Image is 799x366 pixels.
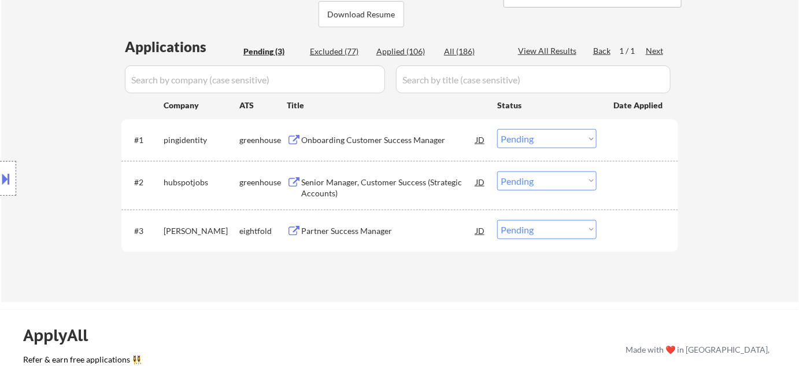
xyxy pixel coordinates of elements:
[396,65,671,93] input: Search by title (case sensitive)
[239,225,287,237] div: eightfold
[125,65,385,93] input: Search by company (case sensitive)
[301,177,476,199] div: Senior Manager, Customer Success (Strategic Accounts)
[239,100,287,111] div: ATS
[23,325,101,345] div: ApplyAll
[475,220,486,241] div: JD
[310,46,368,57] div: Excluded (77)
[619,45,646,57] div: 1 / 1
[239,134,287,146] div: greenhouse
[243,46,301,57] div: Pending (3)
[518,45,580,57] div: View All Results
[444,46,502,57] div: All (186)
[613,100,664,111] div: Date Applied
[319,1,404,27] button: Download Resume
[239,177,287,188] div: greenhouse
[376,46,434,57] div: Applied (106)
[301,134,476,146] div: Onboarding Customer Success Manager
[301,225,476,237] div: Partner Success Manager
[287,100,486,111] div: Title
[497,94,597,115] div: Status
[475,171,486,192] div: JD
[646,45,664,57] div: Next
[593,45,612,57] div: Back
[475,129,486,150] div: JD
[125,40,239,54] div: Applications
